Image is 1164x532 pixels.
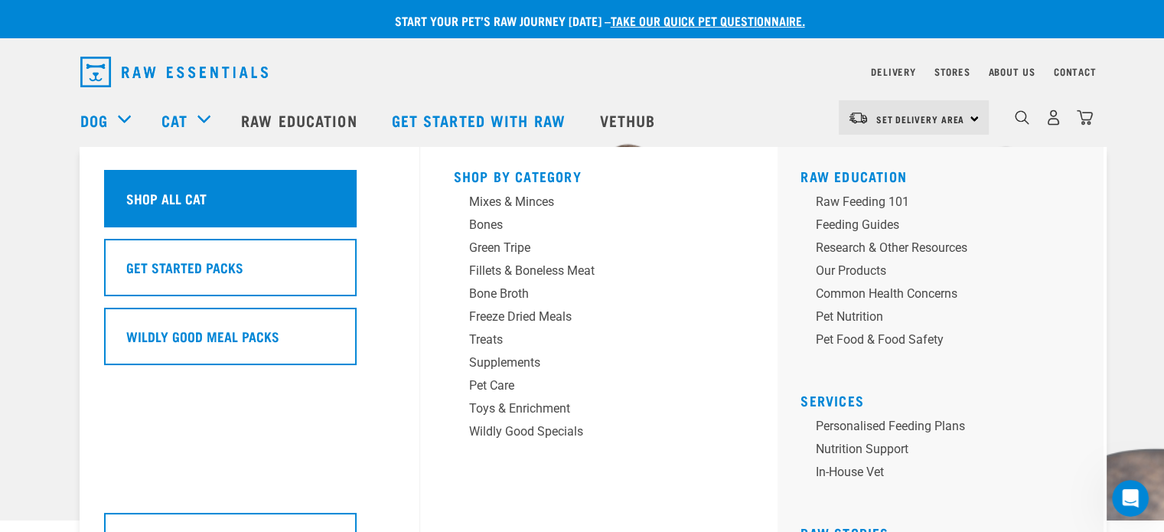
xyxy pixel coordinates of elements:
a: In-house vet [800,463,1091,486]
a: Supplements [454,354,745,377]
div: Feeding Guides [816,216,1055,234]
a: Stores [934,69,970,74]
iframe: Intercom live chat [1112,480,1149,517]
nav: dropdown navigation [68,51,1097,93]
h5: Wildly Good Meal Packs [126,326,279,346]
a: Raw Education [226,90,376,151]
img: user.png [1045,109,1061,126]
a: Green Tripe [454,239,745,262]
div: Raw Feeding 101 [816,193,1055,211]
a: Treats [454,331,745,354]
div: Pet Care [469,377,708,395]
a: Personalised Feeding Plans [800,417,1091,440]
div: Pet Food & Food Safety [816,331,1055,349]
div: Freeze Dried Meals [469,308,708,326]
div: Research & Other Resources [816,239,1055,257]
div: Fillets & Boneless Meat [469,262,708,280]
a: Contact [1054,69,1097,74]
a: Research & Other Resources [800,239,1091,262]
h5: Get Started Packs [126,257,243,277]
a: About Us [988,69,1035,74]
div: Supplements [469,354,708,372]
a: Raw Feeding 101 [800,193,1091,216]
a: Get started with Raw [377,90,585,151]
div: Pet Nutrition [816,308,1055,326]
a: Raw Education [800,172,907,180]
img: van-moving.png [848,111,869,125]
div: Bone Broth [469,285,708,303]
h5: Services [800,393,1091,405]
a: Dog [80,109,108,132]
a: Pet Care [454,377,745,400]
img: home-icon@2x.png [1077,109,1093,126]
div: Bones [469,216,708,234]
a: take our quick pet questionnaire. [611,17,805,24]
a: Toys & Enrichment [454,400,745,423]
a: Nutrition Support [800,440,1091,463]
span: Set Delivery Area [876,116,965,122]
div: Wildly Good Specials [469,423,708,441]
a: Delivery [871,69,915,74]
a: Our Products [800,262,1091,285]
div: Mixes & Minces [469,193,708,211]
div: Our Products [816,262,1055,280]
a: Pet Nutrition [800,308,1091,331]
a: Bone Broth [454,285,745,308]
a: Shop All Cat [104,170,395,239]
div: Treats [469,331,708,349]
img: home-icon-1@2x.png [1015,110,1029,125]
a: Pet Food & Food Safety [800,331,1091,354]
a: Freeze Dried Meals [454,308,745,331]
h5: Shop By Category [454,168,745,181]
a: Get Started Packs [104,239,395,308]
div: Green Tripe [469,239,708,257]
div: Toys & Enrichment [469,400,708,418]
a: Bones [454,216,745,239]
img: Raw Essentials Logo [80,57,268,87]
a: Vethub [585,90,675,151]
a: Mixes & Minces [454,193,745,216]
a: Fillets & Boneless Meat [454,262,745,285]
a: Feeding Guides [800,216,1091,239]
h5: Shop All Cat [126,188,207,208]
a: Wildly Good Meal Packs [104,308,395,377]
a: Wildly Good Specials [454,423,745,446]
a: Common Health Concerns [800,285,1091,308]
a: Cat [161,109,187,132]
div: Common Health Concerns [816,285,1055,303]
